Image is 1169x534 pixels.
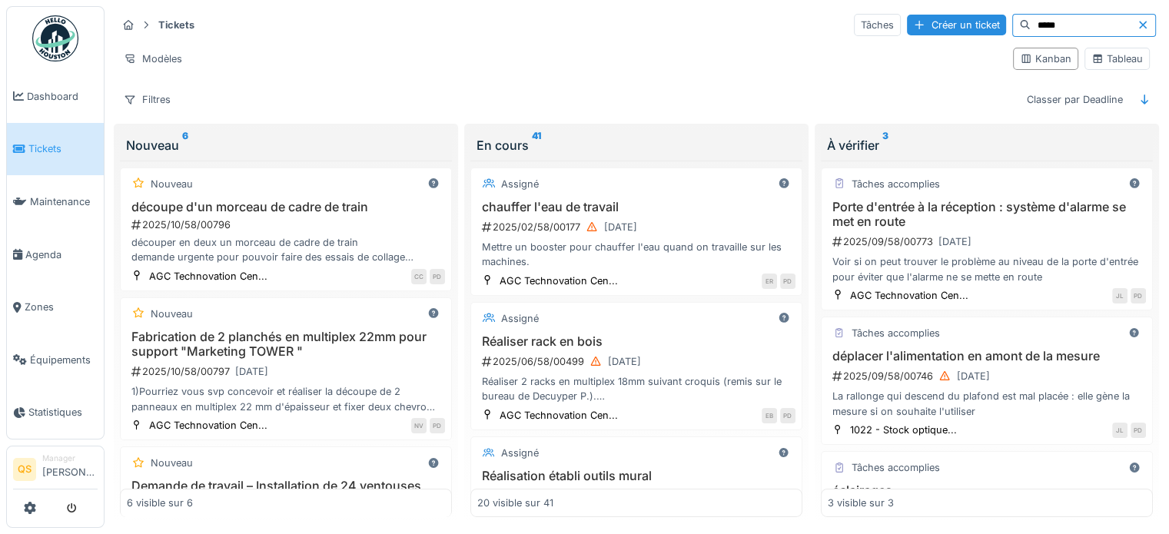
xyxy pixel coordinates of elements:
[127,200,445,214] h3: découpe d'un morceau de cadre de train
[828,254,1146,284] div: Voir si on peut trouver le problème au niveau de la porte d'entrée pour éviter que l'alarme ne se...
[430,418,445,433] div: PD
[780,274,795,289] div: PD
[850,288,968,303] div: AGC Technovation Cen...
[477,334,795,349] h3: Réaliser rack en bois
[1020,88,1130,111] div: Classer par Deadline
[151,307,193,321] div: Nouveau
[151,177,193,191] div: Nouveau
[126,136,446,154] div: Nouveau
[30,353,98,367] span: Équipements
[938,234,971,249] div: [DATE]
[25,247,98,262] span: Agenda
[480,217,795,237] div: 2025/02/58/00177
[854,14,901,36] div: Tâches
[1131,423,1146,438] div: PD
[7,123,104,176] a: Tickets
[852,177,940,191] div: Tâches accomplies
[828,349,1146,363] h3: déplacer l'alimentation en amont de la mesure
[827,136,1147,154] div: À vérifier
[831,232,1146,251] div: 2025/09/58/00773
[532,136,541,154] sup: 41
[430,269,445,284] div: PD
[882,136,888,154] sup: 3
[500,274,618,288] div: AGC Technovation Cen...
[828,200,1146,229] h3: Porte d'entrée à la réception : système d'alarme se met en route
[13,453,98,489] a: QS Manager[PERSON_NAME]
[127,479,445,508] h3: Demande de travail – Installation de 24 ventouses sur 8 gabarits de train ICE 4
[1020,51,1071,66] div: Kanban
[7,228,104,281] a: Agenda
[828,389,1146,418] div: La rallonge qui descend du plafond est mal placée : elle gène la mesure si on souhaite l'utiliser
[127,235,445,264] div: découper en deux un morceau de cadre de train demande urgente pour pouvoir faire des essais de co...
[117,48,189,70] div: Modèles
[28,141,98,156] span: Tickets
[501,177,539,191] div: Assigné
[957,369,990,383] div: [DATE]
[130,362,445,381] div: 2025/10/58/00797
[182,136,188,154] sup: 6
[7,70,104,123] a: Dashboard
[477,374,795,403] div: Réaliser 2 racks en multiplex 18mm suivant croquis (remis sur le bureau de Decuyper P.). Attentio...
[780,408,795,423] div: PD
[127,384,445,413] div: 1)Pourriez vous svp concevoir et réaliser la découpe de 2 panneaux en multiplex 22 mm d'épaisseur...
[477,240,795,269] div: Mettre un booster pour chauffer l'eau quand on travaille sur les machines.
[130,217,445,232] div: 2025/10/58/00796
[13,458,36,481] li: QS
[7,280,104,333] a: Zones
[477,136,796,154] div: En cours
[127,496,193,510] div: 6 visible sur 6
[1112,288,1127,303] div: JL
[500,408,618,423] div: AGC Technovation Cen...
[477,469,795,483] h3: Réalisation établi outils mural
[149,418,267,433] div: AGC Technovation Cen...
[25,300,98,314] span: Zones
[828,496,894,510] div: 3 visible sur 3
[7,386,104,439] a: Statistiques
[7,333,104,386] a: Équipements
[32,15,78,61] img: Badge_color-CXgf-gQk.svg
[477,200,795,214] h3: chauffer l'eau de travail
[151,456,193,470] div: Nouveau
[907,15,1006,35] div: Créer un ticket
[411,269,427,284] div: CC
[117,88,178,111] div: Filtres
[477,496,553,510] div: 20 visible sur 41
[480,352,795,371] div: 2025/06/58/00499
[608,354,641,369] div: [DATE]
[149,269,267,284] div: AGC Technovation Cen...
[42,453,98,486] li: [PERSON_NAME]
[850,423,957,437] div: 1022 - Stock optique...
[28,405,98,420] span: Statistiques
[852,460,940,475] div: Tâches accomplies
[1131,288,1146,303] div: PD
[235,364,268,379] div: [DATE]
[762,408,777,423] div: EB
[411,418,427,433] div: NV
[152,18,201,32] strong: Tickets
[501,446,539,460] div: Assigné
[831,367,1146,386] div: 2025/09/58/00746
[852,326,940,340] div: Tâches accomplies
[480,486,795,506] div: 2025/06/58/00479
[762,274,777,289] div: ER
[7,175,104,228] a: Maintenance
[30,194,98,209] span: Maintenance
[127,330,445,359] h3: Fabrication de 2 planchés en multiplex 22mm pour support "Marketing TOWER "
[27,89,98,104] span: Dashboard
[828,483,1146,498] h3: éclairages
[501,311,539,326] div: Assigné
[42,453,98,464] div: Manager
[1112,423,1127,438] div: JL
[1091,51,1143,66] div: Tableau
[604,220,637,234] div: [DATE]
